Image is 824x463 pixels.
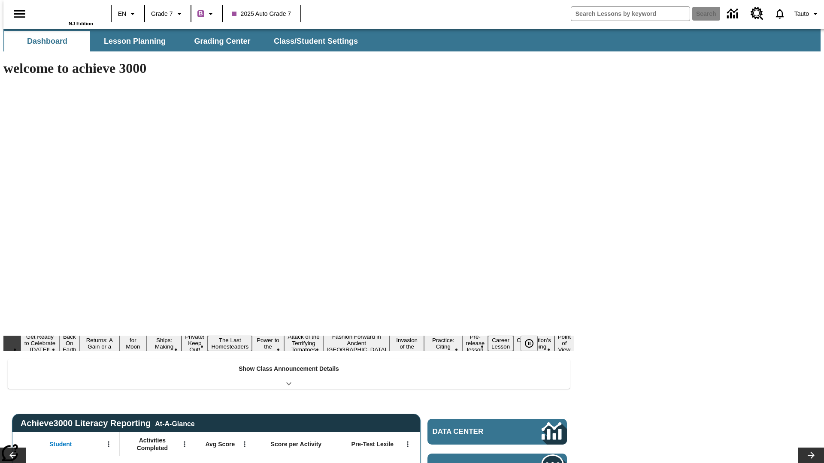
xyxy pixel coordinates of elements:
button: Slide 13 Pre-release lesson [462,332,488,354]
button: Boost Class color is purple. Change class color [194,6,219,21]
button: Open Menu [238,438,251,451]
a: Data Center [722,2,745,26]
span: Dashboard [27,36,67,46]
button: Slide 14 Career Lesson [488,336,513,351]
div: Home [37,3,93,26]
span: Grading Center [194,36,250,46]
input: search field [571,7,690,21]
button: Open Menu [178,438,191,451]
button: Class/Student Settings [267,31,365,51]
span: Achieve3000 Literacy Reporting [21,418,195,428]
span: NJ Edition [69,21,93,26]
a: Notifications [769,3,791,25]
button: Slide 4 Time for Moon Rules? [119,329,147,358]
button: Slide 9 Attack of the Terrifying Tomatoes [284,332,323,354]
span: Student [49,440,72,448]
button: Slide 3 Free Returns: A Gain or a Drain? [80,329,119,358]
span: Tauto [794,9,809,18]
button: Language: EN, Select a language [114,6,142,21]
h1: welcome to achieve 3000 [3,60,574,76]
button: Dashboard [4,31,90,51]
button: Pause [521,336,538,351]
span: Data Center [433,427,513,436]
button: Slide 5 Cruise Ships: Making Waves [147,329,182,358]
span: Lesson Planning [104,36,166,46]
span: Activities Completed [124,436,181,452]
button: Slide 8 Solar Power to the People [252,329,284,358]
button: Slide 6 Private! Keep Out! [182,332,208,354]
button: Slide 15 The Constitution's Balancing Act [513,329,554,358]
button: Grade: Grade 7, Select a grade [148,6,188,21]
div: SubNavbar [3,29,821,51]
div: SubNavbar [3,31,366,51]
button: Open Menu [102,438,115,451]
div: Show Class Announcement Details [8,359,570,389]
button: Slide 10 Fashion Forward in Ancient Rome [323,332,390,354]
button: Lesson Planning [92,31,178,51]
button: Slide 1 Get Ready to Celebrate Juneteenth! [21,332,59,354]
a: Resource Center, Will open in new tab [745,2,769,25]
button: Lesson carousel, Next [798,448,824,463]
a: Data Center [427,419,567,445]
p: Show Class Announcement Details [239,364,339,373]
span: Avg Score [205,440,235,448]
span: EN [118,9,126,18]
div: Pause [521,336,546,351]
button: Slide 12 Mixed Practice: Citing Evidence [424,329,462,358]
button: Grading Center [179,31,265,51]
button: Slide 7 The Last Homesteaders [208,336,252,351]
span: Grade 7 [151,9,173,18]
span: Score per Activity [271,440,322,448]
div: At-A-Glance [155,418,194,428]
span: Class/Student Settings [274,36,358,46]
span: B [199,8,203,19]
button: Slide 16 Point of View [554,332,574,354]
a: Home [37,4,93,21]
span: Pre-Test Lexile [351,440,394,448]
button: Open Menu [401,438,414,451]
span: 2025 Auto Grade 7 [232,9,291,18]
button: Profile/Settings [791,6,824,21]
button: Slide 11 The Invasion of the Free CD [390,329,424,358]
button: Slide 2 Back On Earth [59,332,80,354]
button: Open side menu [7,1,32,27]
